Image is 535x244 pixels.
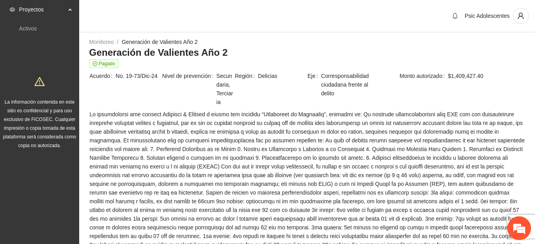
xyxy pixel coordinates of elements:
span: Acuerdo [89,72,116,80]
span: Proyectos [19,2,66,17]
span: Nivel de prevención [162,72,217,106]
span: check-circle [93,61,97,66]
span: Pagado [89,59,118,68]
span: bell [449,13,461,19]
h3: Generación de Valientes Año 2 [89,46,525,59]
span: Secundaria, Terciaria [216,72,234,106]
button: user [513,8,529,24]
span: Eje [308,72,321,98]
span: / [117,39,118,45]
span: eye [10,7,15,12]
button: bell [449,9,461,22]
span: Psic Adolescentes [465,13,510,19]
span: Corresponsabilidad ciudadana frente al delito [321,72,379,98]
span: Monto autorizado [400,72,448,80]
span: Región [235,72,258,80]
span: Delicias [258,72,307,80]
span: No. 19-73/Dic-24 [116,72,161,80]
a: Monitoreo [89,39,114,45]
a: Activos [19,25,37,32]
span: $1,409,427.40 [448,72,525,80]
span: warning [34,76,45,87]
span: user [513,12,528,19]
span: La información contenida en este sitio es confidencial y para uso exclusivo de FICOSEC. Cualquier... [3,99,76,148]
a: Generación de Valientes Año 2 [122,39,198,45]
